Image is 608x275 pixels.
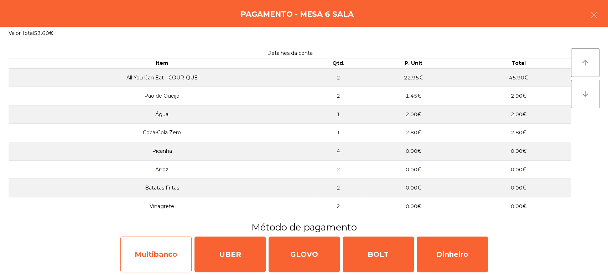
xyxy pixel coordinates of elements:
td: Coca-Cola Zero [9,124,315,142]
td: Vinagrete [9,197,315,216]
div: Multibanco [120,237,192,272]
td: 22.95€ [361,68,466,87]
td: 4 [315,142,361,161]
td: 2 [315,160,361,179]
div: UBER [194,237,266,272]
td: 2.00€ [361,105,466,124]
div: GLOVO [269,237,340,272]
button: arrow_upward [571,48,599,77]
td: 2.80€ [361,124,466,142]
h4: Pagamento - Mesa 6 Sala [240,9,354,20]
td: All You Can Eat - COURIQUE [9,68,315,87]
td: 0.00€ [361,179,466,197]
td: Pão de Queijo [9,87,315,105]
th: Qtd. [315,58,361,68]
td: 0.00€ [466,197,571,216]
th: Total [466,58,571,68]
td: 0.00€ [466,179,571,197]
td: 2.80€ [466,124,571,142]
th: Item [9,58,315,68]
th: P. Unit [361,58,466,68]
i: arrow_upward [581,58,589,67]
td: 45.90€ [466,68,571,87]
div: BOLT [343,237,414,272]
td: 1.45€ [361,87,466,105]
td: 2.90€ [466,87,571,105]
td: 0.00€ [361,142,466,161]
button: arrow_downward [571,80,599,108]
td: 0.00€ [466,160,571,179]
h3: Método de pagamento [5,221,603,234]
td: 2 [315,87,361,105]
td: 0.00€ [361,160,466,179]
span: Detalhes da conta [267,50,313,56]
span: 53.60€ [34,30,53,36]
td: 2.00€ [466,105,571,124]
td: 0.00€ [466,142,571,161]
td: Picanha [9,142,315,161]
td: Arroz [9,160,315,179]
td: 2 [315,68,361,87]
i: arrow_downward [581,90,589,98]
td: 1 [315,124,361,142]
td: Água [9,105,315,124]
td: 2 [315,179,361,197]
td: Batatas Fritas [9,179,315,197]
td: 2 [315,197,361,216]
span: Valor Total [9,30,34,36]
td: 1 [315,105,361,124]
div: Dinheiro [417,237,488,272]
td: 0.00€ [361,197,466,216]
